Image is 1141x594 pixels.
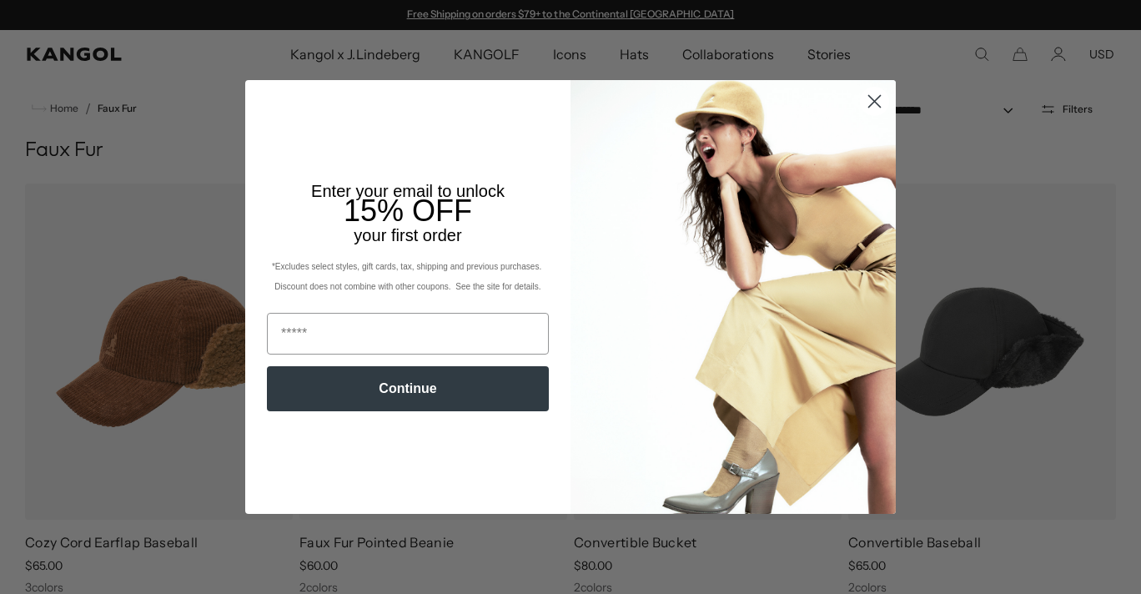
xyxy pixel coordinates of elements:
span: *Excludes select styles, gift cards, tax, shipping and previous purchases. Discount does not comb... [272,262,544,291]
img: 93be19ad-e773-4382-80b9-c9d740c9197f.jpeg [570,80,896,514]
span: Enter your email to unlock [311,182,505,200]
span: your first order [354,226,461,244]
input: Email [267,313,549,355]
button: Continue [267,366,549,411]
span: 15% OFF [344,194,472,228]
button: Close dialog [860,87,889,116]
